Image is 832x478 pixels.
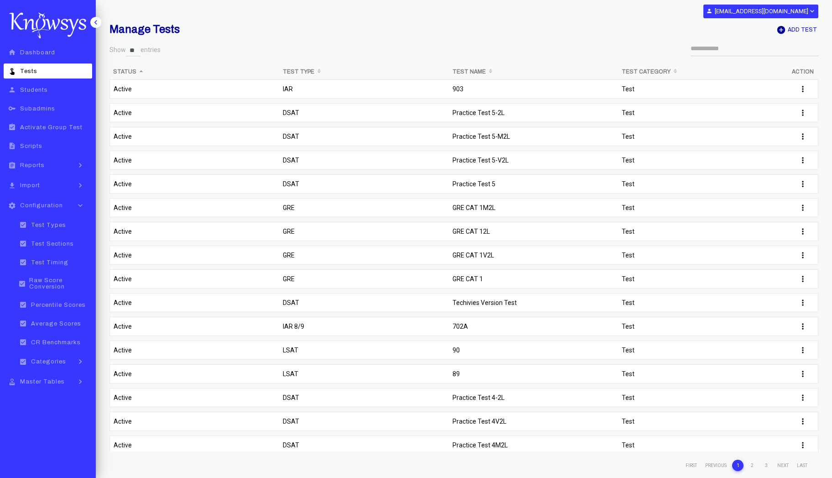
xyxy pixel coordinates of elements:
b: Manage Tests [109,23,180,35]
th: Test Name: activate to sort column ascending [449,64,619,79]
td: 90 [449,341,619,364]
i: more_vert [798,298,807,307]
span: Subadmins [20,105,55,112]
td: Test [618,174,788,198]
td: GRE [279,222,449,246]
td: 903 [449,79,619,103]
i: check_box [17,358,29,366]
i: more_vert [798,108,807,117]
span: Configuration [20,202,63,209]
i: check_box [17,240,29,247]
i: home [6,48,18,56]
td: Test [618,388,788,412]
i: key [6,105,18,112]
td: DSAT [279,174,449,198]
span: Test Sections [31,241,74,247]
td: GRE CAT 12L [449,222,619,246]
i: keyboard_arrow_right [73,161,87,170]
i: more_vert [798,156,807,165]
i: check_box [17,258,29,266]
td: Active [109,174,279,198]
td: DSAT [279,412,449,436]
i: expand_more [808,7,815,15]
i: more_vert [798,369,807,378]
td: Active [109,198,279,222]
span: Average Scores [31,320,81,327]
i: keyboard_arrow_down [73,201,87,210]
td: Test [618,246,788,269]
select: Showentries [126,44,140,57]
td: Test [618,341,788,364]
td: DSAT [279,436,449,459]
td: Active [109,388,279,412]
b: Action [792,68,814,75]
td: Active [109,293,279,317]
td: GRE [279,246,449,269]
th: Test Category: activate to sort column ascending [618,64,788,79]
i: file_download [6,182,18,189]
i: approval [6,378,18,386]
i: assignment_turned_in [6,123,18,131]
td: Test [618,364,788,388]
td: Practice Test 5-2L [449,103,619,127]
i: keyboard_arrow_right [73,181,87,190]
td: Active [109,436,279,459]
td: Test [618,293,788,317]
span: Reports [20,162,45,168]
td: Active [109,269,279,293]
i: check_box [17,221,29,229]
i: more_vert [798,203,807,212]
i: more_vert [798,84,807,94]
i: more_vert [798,322,807,331]
span: Students [20,87,48,93]
span: Scripts [20,143,42,149]
b: Status [113,68,136,75]
th: Action: activate to sort column ascending [788,64,818,79]
td: LSAT [279,364,449,388]
i: more_vert [798,393,807,402]
a: 1 [732,460,744,471]
span: Dashboard [20,49,55,56]
i: description [6,142,18,150]
td: Practice Test 4-2L [449,388,619,412]
td: Test [618,436,788,459]
td: Test [618,269,788,293]
td: Active [109,222,279,246]
td: IAR [279,79,449,103]
td: Active [109,246,279,269]
td: GRE [279,198,449,222]
td: GRE CAT 1V2L [449,246,619,269]
span: Test Types [31,222,66,228]
i: more_vert [798,251,807,260]
td: Test [618,198,788,222]
td: Test [618,103,788,127]
label: Show entries [109,44,161,57]
a: 3 [760,460,772,471]
b: Test Category [622,68,671,75]
td: Active [109,317,279,341]
td: Practice Test 4V2L [449,412,619,436]
a: Next [775,460,791,471]
td: LSAT [279,341,449,364]
i: check_box [17,338,29,346]
span: Categories [31,358,66,365]
td: Practice Test 5 [449,174,619,198]
i: more_vert [798,179,807,189]
i: person [6,86,18,94]
td: Test [618,222,788,246]
td: Test [618,412,788,436]
td: IAR 8/9 [279,317,449,341]
i: more_vert [798,441,807,450]
i: more_vert [798,274,807,284]
span: Raw Score Conversion [29,277,89,290]
td: DSAT [279,127,449,151]
td: Active [109,127,279,151]
i: more_vert [798,227,807,236]
td: Test [618,317,788,341]
i: assignment [6,162,18,169]
td: Active [109,103,279,127]
td: DSAT [279,151,449,174]
td: 702A [449,317,619,341]
i: check_box [17,280,27,288]
a: Last [794,460,810,471]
